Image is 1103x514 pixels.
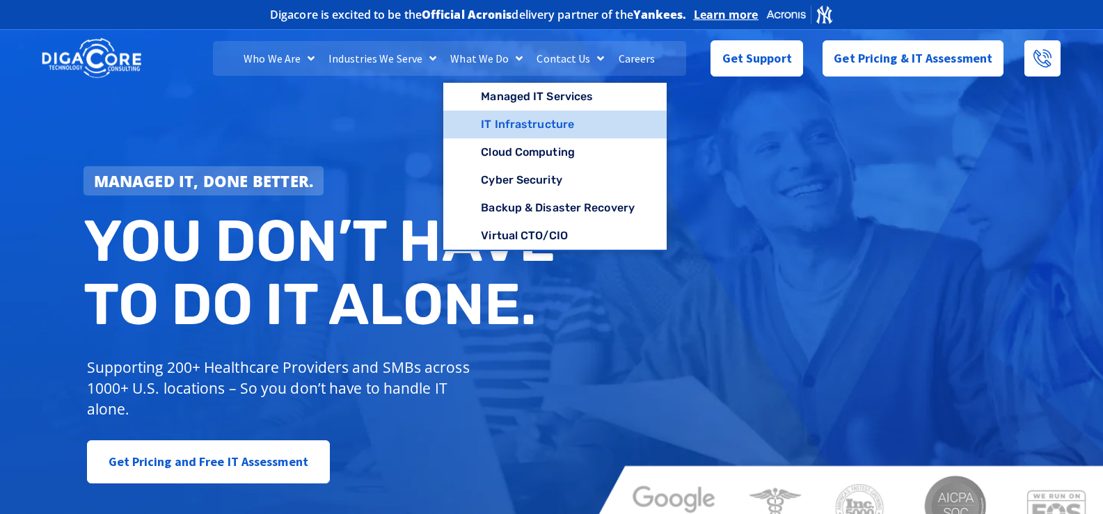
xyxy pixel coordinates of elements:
a: Virtual CTO/CIO [443,222,667,250]
nav: Menu [213,41,686,76]
span: Get Support [722,45,792,72]
a: Cyber Security [443,166,667,194]
img: DigaCore Technology Consulting [42,37,141,80]
a: Contact Us [530,41,611,76]
a: What We Do [443,41,530,76]
a: Who We Are [237,41,322,76]
img: Acronis [765,4,834,24]
a: Industries We Serve [322,41,443,76]
a: IT Infrastructure [443,111,667,138]
span: Get Pricing & IT Assessment [834,45,992,72]
strong: Managed IT, done better. [94,170,314,191]
p: Supporting 200+ Healthcare Providers and SMBs across 1000+ U.S. locations – So you don’t have to ... [87,357,476,419]
h2: Digacore is excited to be the delivery partner of the [270,9,687,20]
a: Get Support [711,40,803,77]
a: Managed IT Services [443,83,667,111]
a: Backup & Disaster Recovery [443,194,667,222]
span: Get Pricing and Free IT Assessment [109,448,308,476]
b: Yankees. [633,7,687,22]
a: Careers [612,41,662,76]
a: Managed IT, done better. [84,166,324,195]
b: Official Acronis [422,7,512,22]
ul: What We Do [443,83,667,251]
a: Learn more [694,8,759,22]
a: Cloud Computing [443,138,667,166]
a: Get Pricing and Free IT Assessment [87,440,330,483]
a: Get Pricing & IT Assessment [823,40,1003,77]
h2: You don’t have to do IT alone. [84,209,562,337]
